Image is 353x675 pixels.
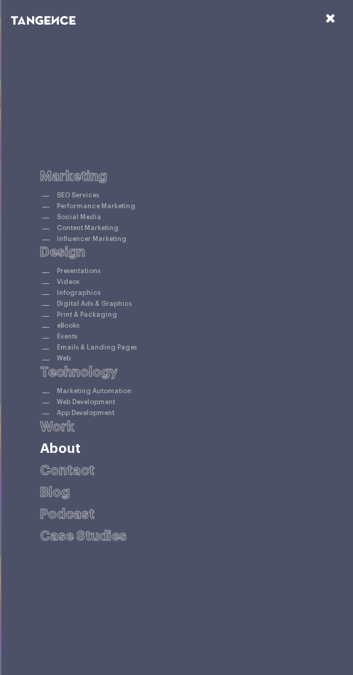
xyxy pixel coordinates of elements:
a: Infographics [57,290,100,296]
a: Events [57,333,77,340]
a: Content Marketing [57,225,119,232]
a: Marketing Automation [57,388,132,395]
a: Contact [40,464,95,477]
a: SEO Services [57,192,99,199]
a: Presentations [57,268,100,275]
a: Videos [57,279,79,285]
a: Blog [40,486,70,499]
a: Performance Marketing [57,203,135,210]
a: Influencer Marketing [57,236,127,242]
a: App Development [57,410,114,417]
a: About [40,442,81,455]
a: Web Development [57,399,115,406]
a: Podcast [40,508,95,521]
h6: Technology [40,365,342,379]
h6: Design [40,245,342,259]
a: Social Media [57,214,101,221]
a: Case studies [40,529,127,542]
a: Emails & Landing Pages [57,344,137,351]
a: Web [57,355,71,362]
h6: Marketing [40,169,342,183]
a: Digital Ads & Graphics [57,301,132,307]
a: eBooks [57,323,79,329]
a: Print & Packaging [57,312,117,318]
a: Work [40,420,74,433]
